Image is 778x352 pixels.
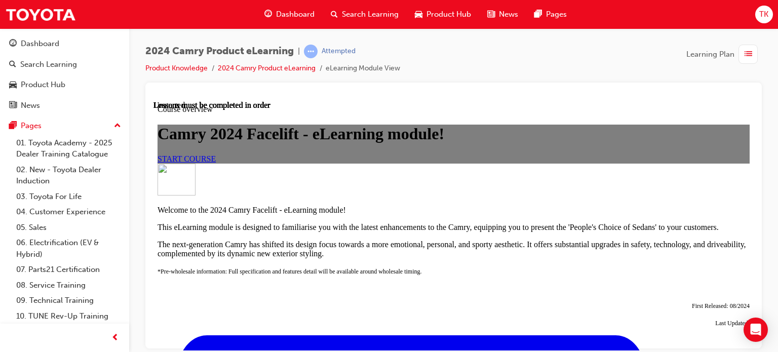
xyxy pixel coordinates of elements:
[9,81,17,90] span: car-icon
[12,308,125,324] a: 10. TUNE Rev-Up Training
[479,4,526,25] a: news-iconNews
[264,8,272,21] span: guage-icon
[407,4,479,25] a: car-iconProduct Hub
[534,8,542,21] span: pages-icon
[12,293,125,308] a: 09. Technical Training
[12,135,125,162] a: 01. Toyota Academy - 2025 Dealer Training Catalogue
[9,40,17,49] span: guage-icon
[12,162,125,189] a: 02. New - Toyota Dealer Induction
[4,96,125,115] a: News
[4,24,596,43] h1: Camry 2024 Facelift - eLearning module!
[9,101,17,110] span: news-icon
[426,9,471,20] span: Product Hub
[145,64,208,72] a: Product Knowledge
[4,116,125,135] button: Pages
[304,45,318,58] span: learningRecordVerb_ATTEMPT-icon
[4,32,125,116] button: DashboardSearch LearningProduct HubNews
[4,75,125,94] a: Product Hub
[12,235,125,262] a: 06. Electrification (EV & Hybrid)
[12,262,125,278] a: 07. Parts21 Certification
[12,220,125,236] a: 05. Sales
[322,47,356,56] div: Attempted
[111,332,119,344] span: prev-icon
[9,122,17,131] span: pages-icon
[323,4,407,25] a: search-iconSearch Learning
[4,34,125,53] a: Dashboard
[21,79,65,91] div: Product Hub
[499,9,518,20] span: News
[4,122,596,131] p: This eLearning module is designed to familiarise you with the latest enhancements to the Camry, e...
[12,204,125,220] a: 04. Customer Experience
[326,63,400,74] li: eLearning Module View
[4,55,125,74] a: Search Learning
[686,49,734,60] span: Learning Plan
[145,46,294,57] span: 2024 Camry Product eLearning
[546,9,567,20] span: Pages
[331,8,338,21] span: search-icon
[276,9,315,20] span: Dashboard
[218,64,316,72] a: 2024 Camry Product eLearning
[298,46,300,57] span: |
[114,120,121,133] span: up-icon
[4,167,268,174] span: *Pre-wholesale information: Full specification and features detail will be available around whole...
[12,189,125,205] a: 03. Toyota For Life
[745,48,752,61] span: list-icon
[21,38,59,50] div: Dashboard
[686,45,762,64] button: Learning Plan
[21,120,42,132] div: Pages
[538,202,596,209] span: First Released: 08/2024
[562,219,596,226] span: Last Updated:
[9,60,16,69] span: search-icon
[4,54,62,62] a: START COURSE
[256,4,323,25] a: guage-iconDashboard
[415,8,422,21] span: car-icon
[20,59,77,70] div: Search Learning
[744,318,768,342] div: Open Intercom Messenger
[487,8,495,21] span: news-icon
[4,139,596,158] p: The next-generation Camry has shifted its design focus towards a more emotional, personal, and sp...
[342,9,399,20] span: Search Learning
[4,105,596,114] p: Welcome to the 2024 Camry Facelift - eLearning module!
[21,100,40,111] div: News
[12,278,125,293] a: 08. Service Training
[526,4,575,25] a: pages-iconPages
[759,9,768,20] span: TK
[755,6,773,23] button: TK
[5,3,76,26] img: Trak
